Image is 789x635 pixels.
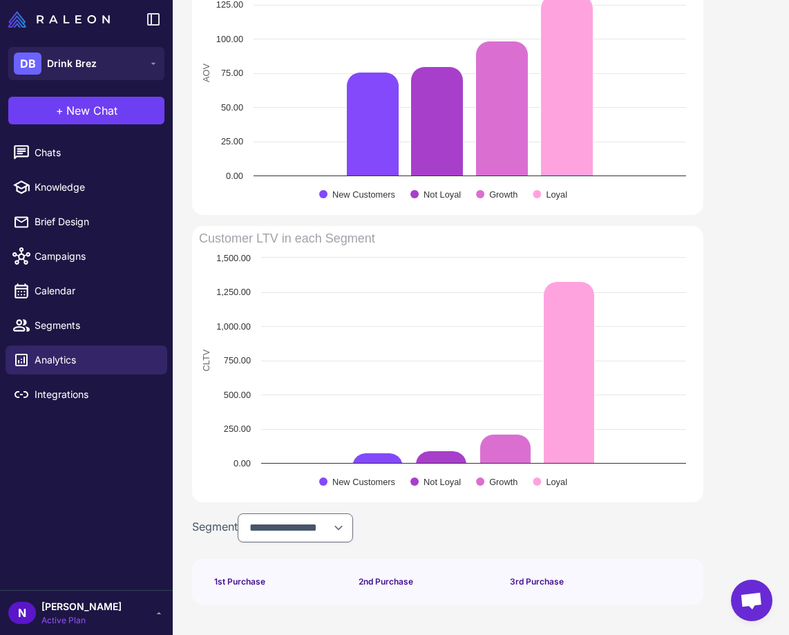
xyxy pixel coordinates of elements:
[510,576,564,588] span: 3rd Purchase
[216,253,251,263] text: 1,500.00
[221,136,243,146] text: 25.00
[6,311,167,340] a: Segments
[35,145,156,160] span: Chats
[192,513,703,542] div: Segment
[6,276,167,305] a: Calendar
[489,189,517,200] text: Growth
[224,355,251,366] text: 750.00
[35,180,156,195] span: Knowledge
[489,477,517,487] text: Growth
[6,207,167,236] a: Brief Design
[214,576,265,588] span: 1st Purchase
[35,352,156,368] span: Analytics
[35,249,156,264] span: Campaigns
[424,189,461,200] text: Not Loyal
[41,599,122,614] span: [PERSON_NAME]
[332,477,395,487] text: New Customers
[6,173,167,202] a: Knowledge
[35,283,156,298] span: Calendar
[546,189,567,200] text: Loyal
[221,102,243,113] text: 50.00
[35,214,156,229] span: Brief Design
[6,380,167,409] a: Integrations
[234,458,251,468] text: 0.00
[201,349,211,371] text: CLTV
[224,390,251,400] text: 500.00
[41,614,122,627] span: Active Plan
[192,226,693,502] svg: Customer LTV in each Segment
[8,47,164,80] button: DBDrink Brez
[199,231,375,245] text: Customer LTV in each Segment
[66,102,117,119] span: New Chat
[6,345,167,375] a: Analytics
[35,387,156,402] span: Integrations
[8,11,115,28] a: Raleon Logo
[359,576,413,588] span: 2nd Purchase
[8,11,110,28] img: Raleon Logo
[8,602,36,624] div: N
[201,63,211,82] text: AOV
[224,424,251,434] text: 250.00
[546,477,567,487] text: Loyal
[332,189,395,200] text: New Customers
[14,53,41,75] div: DB
[47,56,97,71] span: Drink Brez
[56,102,64,119] span: +
[35,318,156,333] span: Segments
[6,138,167,167] a: Chats
[216,287,251,297] text: 1,250.00
[226,171,243,181] text: 0.00
[216,321,251,332] text: 1,000.00
[6,242,167,271] a: Campaigns
[8,97,164,124] button: +New Chat
[221,68,243,78] text: 75.00
[424,477,461,487] text: Not Loyal
[216,34,243,44] text: 100.00
[731,580,772,621] div: Open chat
